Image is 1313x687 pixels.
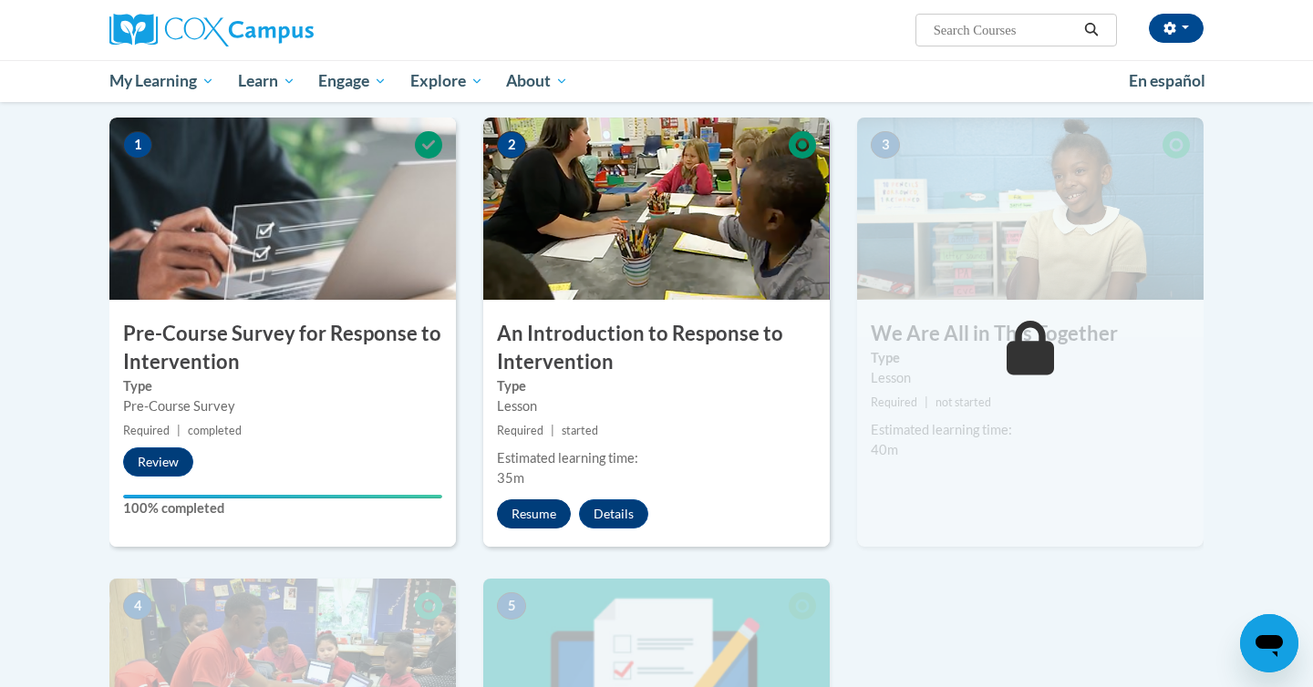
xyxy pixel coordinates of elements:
[1078,19,1105,41] button: Search
[925,395,928,409] span: |
[497,396,816,416] div: Lesson
[497,499,571,528] button: Resume
[123,396,442,416] div: Pre-Course Survey
[98,60,226,102] a: My Learning
[497,131,526,159] span: 2
[551,424,554,437] span: |
[483,118,830,300] img: Course Image
[109,14,456,46] a: Cox Campus
[1129,71,1205,90] span: En español
[109,70,214,92] span: My Learning
[410,70,483,92] span: Explore
[495,60,581,102] a: About
[506,70,568,92] span: About
[398,60,495,102] a: Explore
[306,60,398,102] a: Engage
[936,395,991,409] span: not started
[871,442,898,457] span: 40m
[177,424,181,437] span: |
[497,592,526,620] span: 5
[123,592,152,620] span: 4
[497,470,524,486] span: 35m
[318,70,387,92] span: Engage
[497,448,816,468] div: Estimated learning time:
[562,424,598,437] span: started
[1117,62,1217,100] a: En español
[123,498,442,518] label: 100% completed
[1149,14,1204,43] button: Account Settings
[871,131,900,159] span: 3
[123,376,442,396] label: Type
[932,19,1078,41] input: Search Courses
[1240,614,1298,672] iframe: Button to launch messaging window
[497,424,543,437] span: Required
[226,60,307,102] a: Learn
[871,395,917,409] span: Required
[857,320,1204,348] h3: We Are All in This Together
[109,14,314,46] img: Cox Campus
[123,424,170,437] span: Required
[109,118,456,300] img: Course Image
[123,495,442,498] div: Your progress
[579,499,648,528] button: Details
[188,424,242,437] span: completed
[871,348,1190,368] label: Type
[857,118,1204,300] img: Course Image
[123,447,193,477] button: Review
[871,420,1190,440] div: Estimated learning time:
[497,376,816,396] label: Type
[871,368,1190,388] div: Lesson
[238,70,295,92] span: Learn
[123,131,152,159] span: 1
[109,320,456,376] h3: Pre-Course Survey for Response to Intervention
[82,60,1231,102] div: Main menu
[483,320,830,376] h3: An Introduction to Response to Intervention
